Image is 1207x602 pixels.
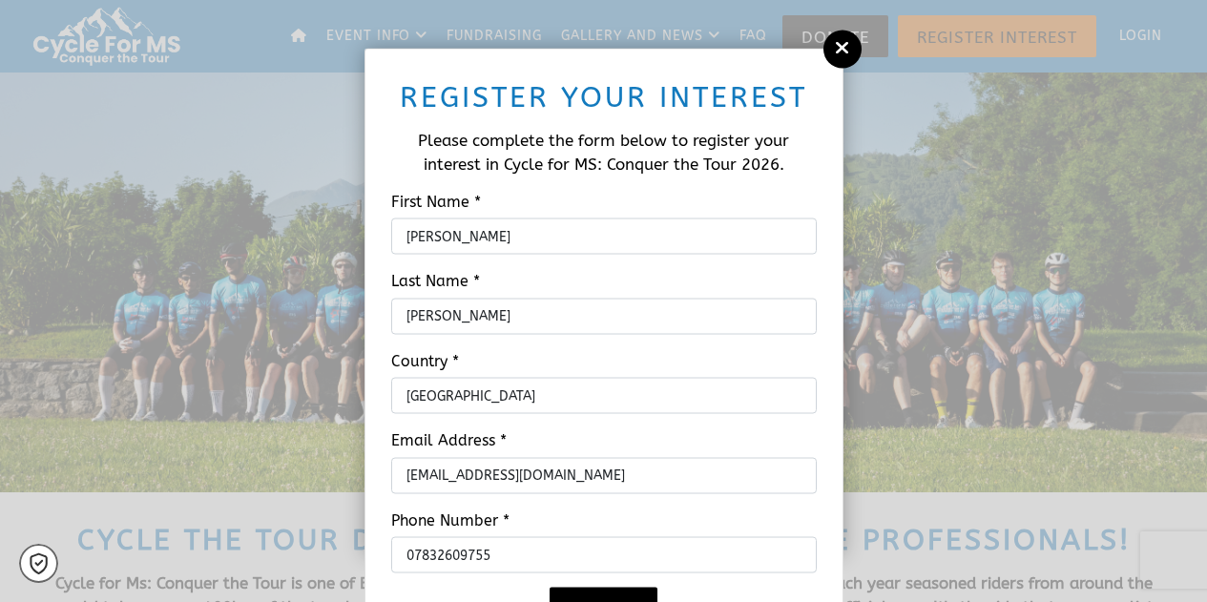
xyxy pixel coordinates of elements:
label: Phone Number * [377,508,831,532]
label: Last Name * [377,269,831,294]
label: First Name * [377,189,831,214]
a: Cookie settings [19,544,58,583]
label: Country * [377,348,831,373]
label: Email Address * [377,428,831,453]
span: Please complete the form below to register your interest in Cycle for MS: Conquer the Tour 2026. [418,130,789,174]
h2: Register your interest [391,77,817,115]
